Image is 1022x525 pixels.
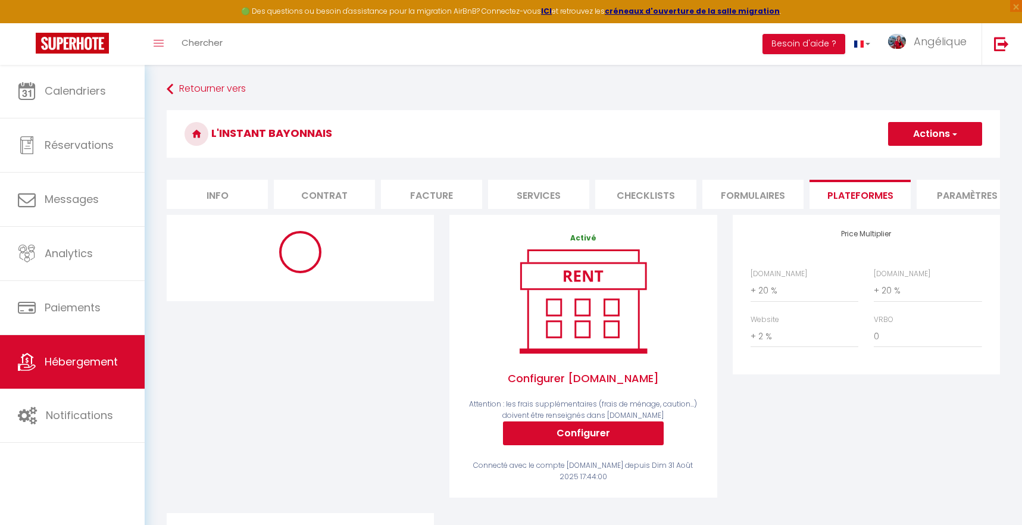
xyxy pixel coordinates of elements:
button: Configurer [503,421,664,445]
h4: Price Multiplier [751,230,982,238]
span: Attention : les frais supplémentaires (frais de ménage, caution...) doivent être renseignés dans ... [469,399,697,420]
a: Chercher [173,23,232,65]
img: ... [888,34,906,49]
span: Angélique [914,34,967,49]
label: [DOMAIN_NAME] [874,268,930,280]
span: Analytics [45,246,93,261]
li: Facture [381,180,482,209]
button: Actions [888,122,982,146]
a: ICI [541,6,552,16]
li: Contrat [274,180,375,209]
label: Website [751,314,779,326]
span: Messages [45,192,99,207]
span: Réservations [45,137,114,152]
span: Calendriers [45,83,106,98]
div: Connecté avec le compte [DOMAIN_NAME] depuis Dim 31 Août 2025 17:44:00 [467,460,699,483]
label: VRBO [874,314,893,326]
button: Ouvrir le widget de chat LiveChat [10,5,45,40]
li: Plateformes [810,180,911,209]
a: créneaux d'ouverture de la salle migration [605,6,780,16]
label: [DOMAIN_NAME] [751,268,807,280]
h3: L'INSTANT BAYONNAIS [167,110,1000,158]
span: Hébergement [45,354,118,369]
li: Formulaires [702,180,804,209]
span: Chercher [182,36,223,49]
li: Services [488,180,589,209]
li: Info [167,180,268,209]
p: Activé [467,233,699,244]
span: Notifications [46,408,113,423]
img: Super Booking [36,33,109,54]
li: Paramètres [917,180,1018,209]
a: ... Angélique [879,23,982,65]
img: rent.png [507,244,659,358]
span: Configurer [DOMAIN_NAME] [467,358,699,399]
li: Checklists [595,180,696,209]
img: logout [994,36,1009,51]
button: Besoin d'aide ? [762,34,845,54]
span: Paiements [45,300,101,315]
a: Retourner vers [167,79,1000,100]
